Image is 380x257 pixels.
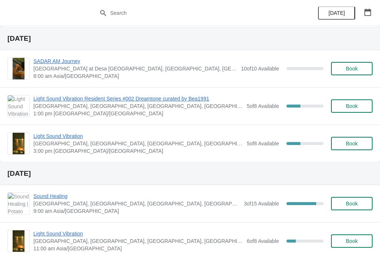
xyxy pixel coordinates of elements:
[247,141,279,146] span: 5 of 8 Available
[244,201,279,207] span: 3 of 15 Available
[241,66,279,72] span: 10 of 10 Available
[33,95,243,102] span: Light Sound Vibration Resident Series #002 Dreamtone curated by Bea1991
[346,238,358,244] span: Book
[247,238,279,244] span: 6 of 8 Available
[346,103,358,109] span: Book
[7,35,373,42] h2: [DATE]
[33,57,237,65] span: SADAR AM Journey
[33,110,243,117] span: 1:00 pm [GEOGRAPHIC_DATA]/[GEOGRAPHIC_DATA]
[13,230,25,252] img: Light Sound Vibration | Potato Head Suites & Studios, Jalan Petitenget, Seminyak, Badung Regency,...
[33,192,240,200] span: Sound Healing
[110,6,285,20] input: Search
[331,62,373,75] button: Book
[33,140,243,147] span: [GEOGRAPHIC_DATA], [GEOGRAPHIC_DATA], [GEOGRAPHIC_DATA], [GEOGRAPHIC_DATA], [GEOGRAPHIC_DATA]
[33,237,243,245] span: [GEOGRAPHIC_DATA], [GEOGRAPHIC_DATA], [GEOGRAPHIC_DATA], [GEOGRAPHIC_DATA], [GEOGRAPHIC_DATA]
[247,103,279,109] span: 5 of 8 Available
[331,99,373,113] button: Book
[8,193,29,214] img: Sound Healing | Potato Head Suites & Studios, Jalan Petitenget, Seminyak, Badung Regency, Bali, I...
[33,72,237,80] span: 8:00 am Asia/[GEOGRAPHIC_DATA]
[8,95,29,117] img: Light Sound Vibration Resident Series #002 Dreamtone curated by Bea1991 | Potato Head Suites & St...
[318,6,355,20] button: [DATE]
[13,58,25,79] img: SADAR AM Journey | Potato Head Studios at Desa Potato Head, Jalan Petitenget, Seminyak, Badung Re...
[33,230,243,237] span: Light Sound Vibration
[13,133,25,154] img: Light Sound Vibration | Potato Head Suites & Studios, Jalan Petitenget, Seminyak, Badung Regency,...
[331,197,373,210] button: Book
[331,234,373,248] button: Book
[33,102,243,110] span: [GEOGRAPHIC_DATA], [GEOGRAPHIC_DATA], [GEOGRAPHIC_DATA], [GEOGRAPHIC_DATA], [GEOGRAPHIC_DATA]
[328,10,345,16] span: [DATE]
[331,137,373,150] button: Book
[33,65,237,72] span: [GEOGRAPHIC_DATA] at Desa [GEOGRAPHIC_DATA], [GEOGRAPHIC_DATA], [GEOGRAPHIC_DATA], [GEOGRAPHIC_DA...
[33,207,240,215] span: 9:00 am Asia/[GEOGRAPHIC_DATA]
[346,201,358,207] span: Book
[346,141,358,146] span: Book
[346,66,358,72] span: Book
[7,170,373,177] h2: [DATE]
[33,132,243,140] span: Light Sound Vibration
[33,245,243,252] span: 11:00 am Asia/[GEOGRAPHIC_DATA]
[33,147,243,155] span: 3:00 pm [GEOGRAPHIC_DATA]/[GEOGRAPHIC_DATA]
[33,200,240,207] span: [GEOGRAPHIC_DATA], [GEOGRAPHIC_DATA], [GEOGRAPHIC_DATA], [GEOGRAPHIC_DATA], [GEOGRAPHIC_DATA]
